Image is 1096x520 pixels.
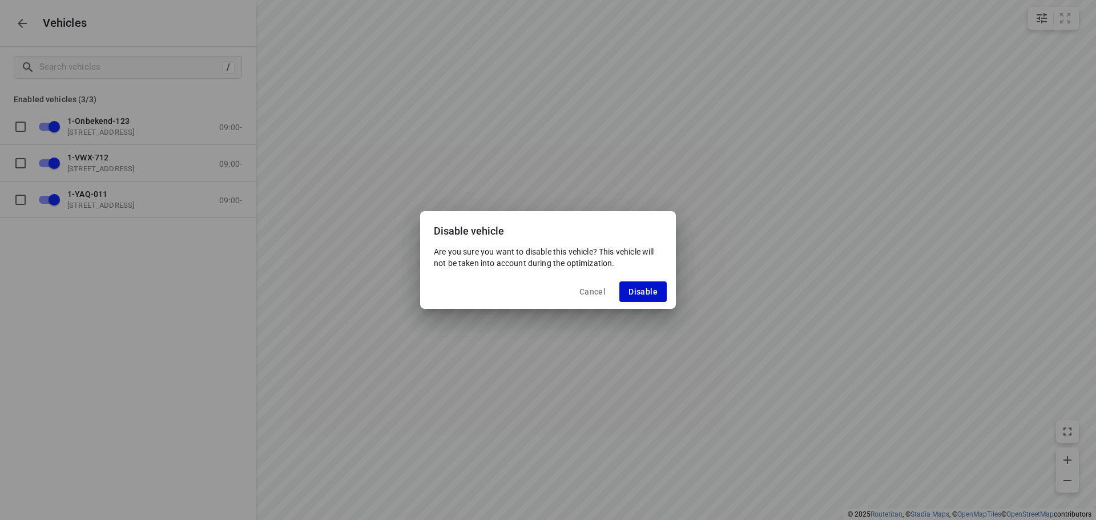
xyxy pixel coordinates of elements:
[619,281,667,302] button: Disable
[628,287,658,296] span: Disable
[420,211,676,246] div: Disable vehicle
[434,246,662,269] p: Are you sure you want to disable this vehicle? This vehicle will not be taken into account during...
[570,281,615,302] button: Cancel
[579,287,606,296] span: Cancel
